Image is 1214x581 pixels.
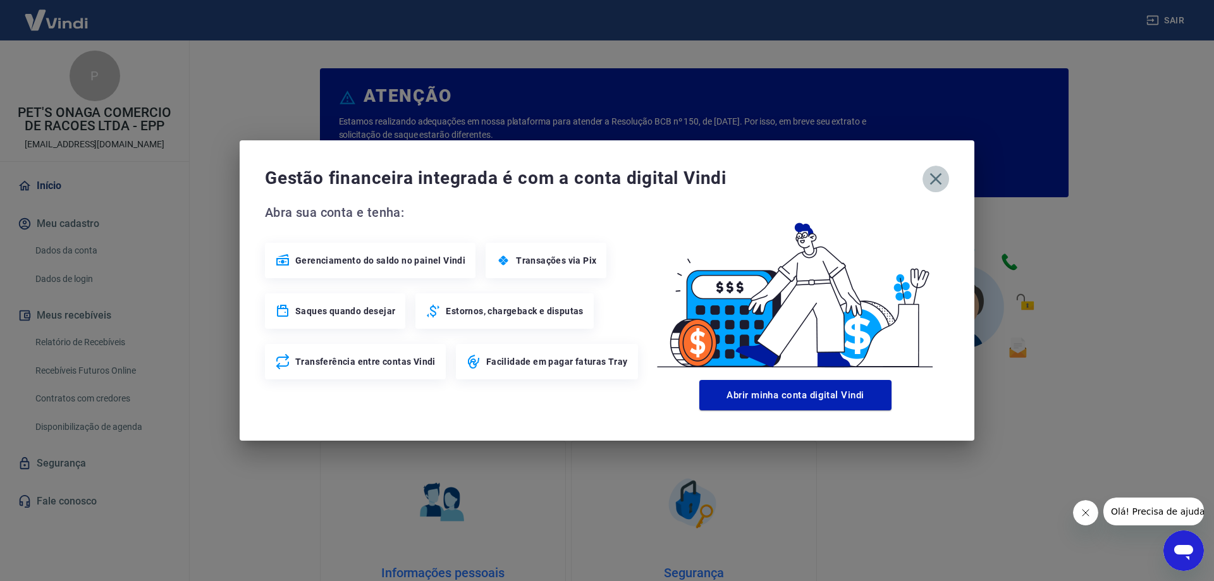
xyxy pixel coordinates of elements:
[446,305,583,317] span: Estornos, chargeback e disputas
[295,254,465,267] span: Gerenciamento do saldo no painel Vindi
[265,202,642,223] span: Abra sua conta e tenha:
[265,166,923,191] span: Gestão financeira integrada é com a conta digital Vindi
[8,9,106,19] span: Olá! Precisa de ajuda?
[642,202,949,375] img: Good Billing
[516,254,596,267] span: Transações via Pix
[699,380,892,410] button: Abrir minha conta digital Vindi
[1073,500,1098,525] iframe: Fechar mensagem
[295,355,436,368] span: Transferência entre contas Vindi
[295,305,395,317] span: Saques quando desejar
[486,355,628,368] span: Facilidade em pagar faturas Tray
[1103,498,1204,525] iframe: Mensagem da empresa
[1163,530,1204,571] iframe: Botão para abrir a janela de mensagens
